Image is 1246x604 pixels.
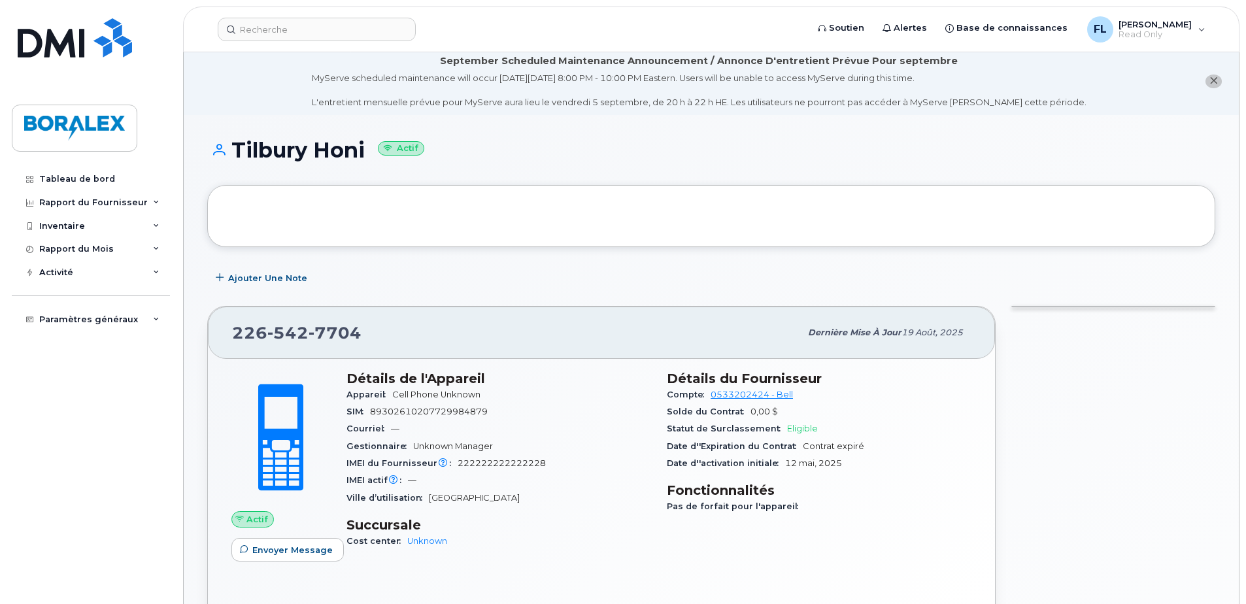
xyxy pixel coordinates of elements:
[252,544,333,556] span: Envoyer Message
[378,141,424,156] small: Actif
[246,513,268,526] span: Actif
[667,482,971,498] h3: Fonctionnalités
[787,424,818,433] span: Eligible
[346,493,429,503] span: Ville d’utilisation
[346,371,651,386] h3: Détails de l'Appareil
[346,517,651,533] h3: Succursale
[391,424,399,433] span: —
[346,536,407,546] span: Cost center
[429,493,520,503] span: [GEOGRAPHIC_DATA]
[808,327,901,337] span: Dernière mise à jour
[1205,75,1222,88] button: close notification
[346,458,458,468] span: IMEI du Fournisseur
[785,458,842,468] span: 12 mai, 2025
[346,424,391,433] span: Courriel
[440,54,958,68] div: September Scheduled Maintenance Announcement / Annonce D'entretient Prévue Pour septembre
[750,407,778,416] span: 0,00 $
[408,475,416,485] span: —
[407,536,447,546] a: Unknown
[207,139,1215,161] h1: Tilbury Honi
[346,407,370,416] span: SIM
[232,323,362,343] span: 226
[312,72,1086,109] div: MyServe scheduled maintenance will occur [DATE][DATE] 8:00 PM - 10:00 PM Eastern. Users will be u...
[667,458,785,468] span: Date d''activation initiale
[667,371,971,386] h3: Détails du Fournisseur
[711,390,793,399] a: 0533202424 - Bell
[309,323,362,343] span: 7704
[267,323,309,343] span: 542
[803,441,864,451] span: Contrat expiré
[231,538,344,562] button: Envoyer Message
[901,327,963,337] span: 19 août, 2025
[667,424,787,433] span: Statut de Surclassement
[346,441,413,451] span: Gestionnaire
[667,390,711,399] span: Compte
[346,390,392,399] span: Appareil
[228,272,307,284] span: Ajouter une Note
[370,407,488,416] span: 89302610207729984879
[667,501,805,511] span: Pas de forfait pour l'appareil
[667,407,750,416] span: Solde du Contrat
[207,267,318,290] button: Ajouter une Note
[413,441,493,451] span: Unknown Manager
[392,390,480,399] span: Cell Phone Unknown
[346,475,408,485] span: IMEI actif
[458,458,546,468] span: 222222222222228
[667,441,803,451] span: Date d''Expiration du Contrat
